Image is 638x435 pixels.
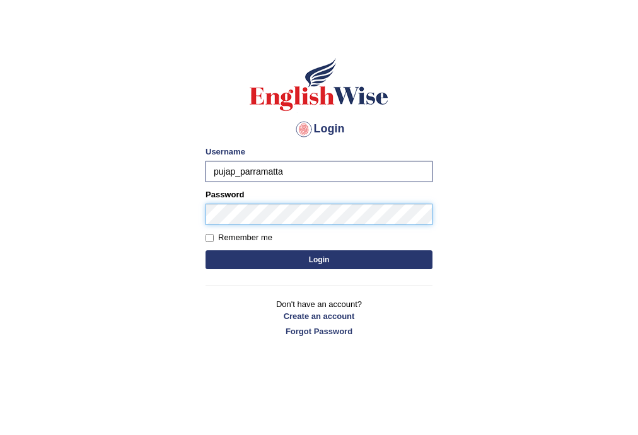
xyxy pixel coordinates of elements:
label: Remember me [206,231,272,244]
label: Username [206,146,245,158]
a: Create an account [206,310,432,322]
label: Password [206,188,244,200]
p: Don't have an account? [206,298,432,337]
input: Remember me [206,234,214,242]
h4: Login [206,119,432,139]
a: Forgot Password [206,325,432,337]
button: Login [206,250,432,269]
img: Logo of English Wise sign in for intelligent practice with AI [247,56,391,113]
